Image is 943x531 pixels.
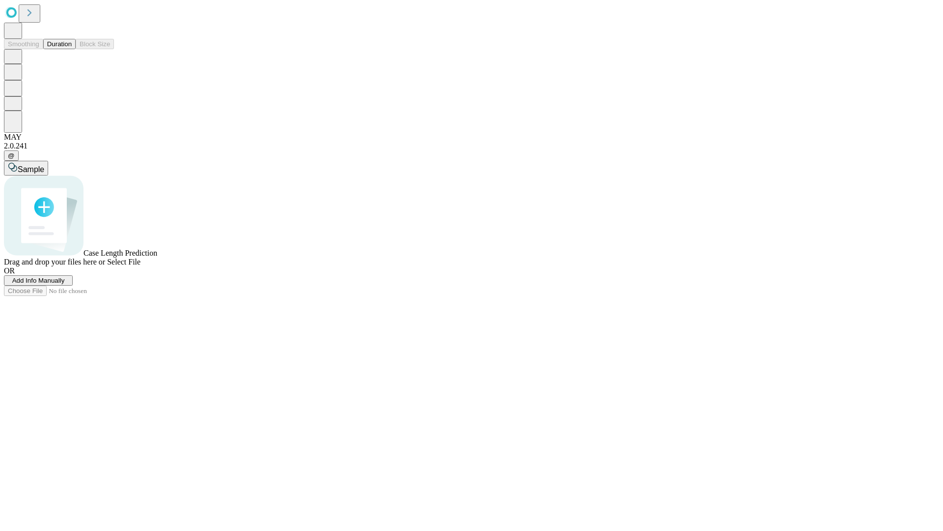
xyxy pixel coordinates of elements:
[4,275,73,286] button: Add Info Manually
[4,161,48,176] button: Sample
[4,133,939,142] div: MAY
[18,165,44,174] span: Sample
[83,249,157,257] span: Case Length Prediction
[4,150,19,161] button: @
[107,258,140,266] span: Select File
[4,142,939,150] div: 2.0.241
[43,39,76,49] button: Duration
[4,258,105,266] span: Drag and drop your files here or
[4,39,43,49] button: Smoothing
[8,152,15,159] span: @
[76,39,114,49] button: Block Size
[4,266,15,275] span: OR
[12,277,65,284] span: Add Info Manually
